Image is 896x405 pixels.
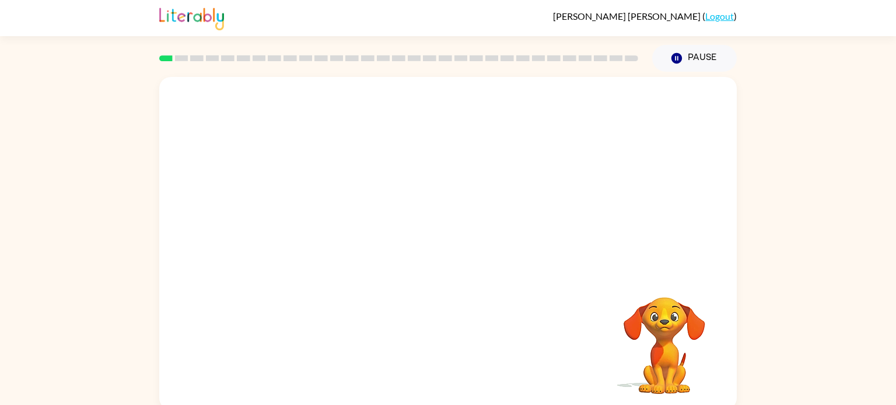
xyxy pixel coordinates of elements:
[553,10,702,22] span: [PERSON_NAME] [PERSON_NAME]
[606,279,723,396] video: Your browser must support playing .mp4 files to use Literably. Please try using another browser.
[553,10,737,22] div: ( )
[159,5,224,30] img: Literably
[652,45,737,72] button: Pause
[705,10,734,22] a: Logout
